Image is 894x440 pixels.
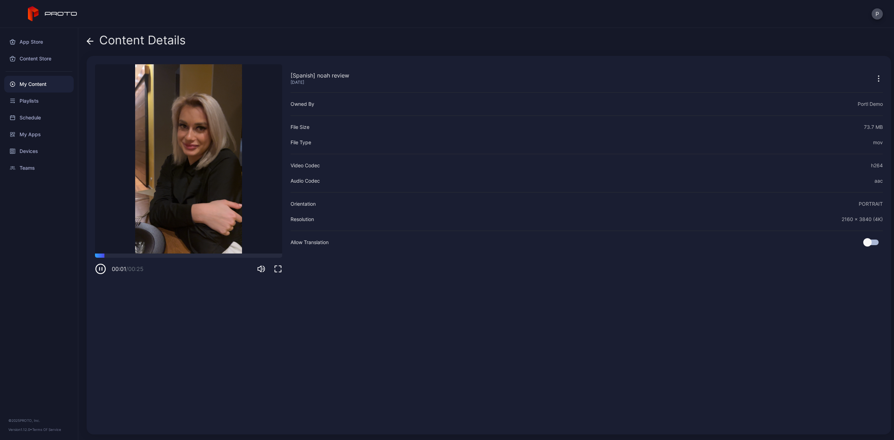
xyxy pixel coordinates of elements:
[291,138,311,147] div: File Type
[4,34,74,50] a: App Store
[8,418,69,423] div: © 2025 PROTO, Inc.
[8,427,32,432] span: Version 1.12.0 •
[858,100,883,108] div: Portl Demo
[842,215,883,223] div: 2160 x 3840 (4K)
[112,265,144,273] div: 00:01
[291,80,349,85] div: [DATE]
[4,160,74,176] a: Teams
[864,123,883,131] div: 73.7 MB
[291,200,316,208] div: Orientation
[4,93,74,109] a: Playlists
[871,161,883,170] div: h264
[291,238,329,247] div: Allow Translation
[4,76,74,93] a: My Content
[95,64,282,254] video: Sorry, your browser doesn‘t support embedded videos
[291,71,349,80] div: [Spanish] noah review
[291,161,320,170] div: Video Codec
[32,427,61,432] a: Terms Of Service
[873,138,883,147] div: mov
[859,200,883,208] div: PORTRAIT
[872,8,883,20] button: P
[4,126,74,143] a: My Apps
[291,123,309,131] div: File Size
[87,34,186,50] div: Content Details
[291,177,320,185] div: Audio Codec
[291,100,314,108] div: Owned By
[874,177,883,185] div: aac
[4,50,74,67] a: Content Store
[126,265,144,272] span: / 00:25
[4,143,74,160] a: Devices
[291,215,314,223] div: Resolution
[4,109,74,126] a: Schedule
